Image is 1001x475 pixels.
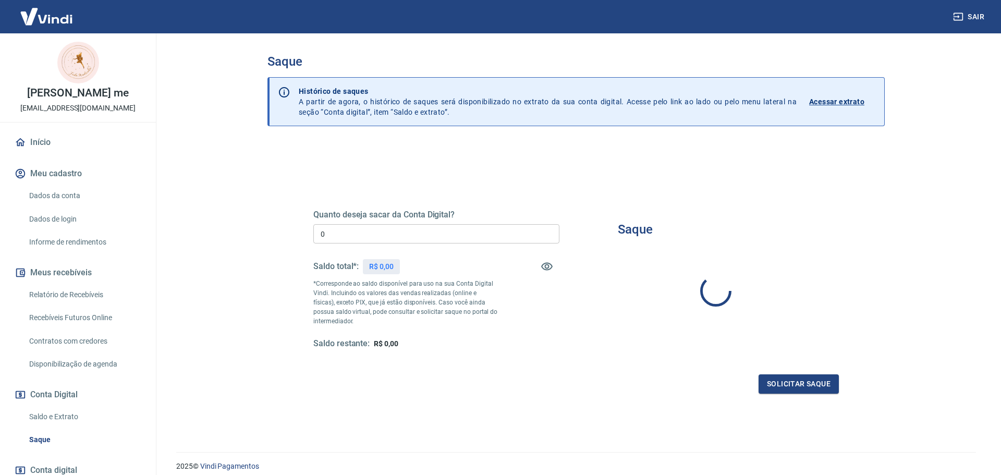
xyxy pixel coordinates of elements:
[299,86,797,96] p: Histórico de saques
[20,103,136,114] p: [EMAIL_ADDRESS][DOMAIN_NAME]
[13,162,143,185] button: Meu cadastro
[374,339,398,348] span: R$ 0,00
[25,284,143,306] a: Relatório de Recebíveis
[313,261,359,272] h5: Saldo total*:
[25,232,143,253] a: Informe de rendimentos
[27,88,128,99] p: [PERSON_NAME] me
[618,222,653,237] h3: Saque
[25,406,143,428] a: Saldo e Extrato
[25,307,143,328] a: Recebíveis Futuros Online
[13,383,143,406] button: Conta Digital
[25,209,143,230] a: Dados de login
[313,338,370,349] h5: Saldo restante:
[13,131,143,154] a: Início
[759,374,839,394] button: Solicitar saque
[25,354,143,375] a: Disponibilização de agenda
[809,86,876,117] a: Acessar extrato
[25,331,143,352] a: Contratos com credores
[267,54,885,69] h3: Saque
[176,461,976,472] p: 2025 ©
[25,429,143,450] a: Saque
[313,279,498,326] p: *Corresponde ao saldo disponível para uso na sua Conta Digital Vindi. Incluindo os valores das ve...
[13,1,80,32] img: Vindi
[200,462,259,470] a: Vindi Pagamentos
[313,210,559,220] h5: Quanto deseja sacar da Conta Digital?
[809,96,864,107] p: Acessar extrato
[299,86,797,117] p: A partir de agora, o histórico de saques será disponibilizado no extrato da sua conta digital. Ac...
[13,261,143,284] button: Meus recebíveis
[951,7,988,27] button: Sair
[369,261,394,272] p: R$ 0,00
[25,185,143,206] a: Dados da conta
[57,42,99,83] img: 3c9589af-e2a2-4b8f-828c-a102cd623b68.jpeg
